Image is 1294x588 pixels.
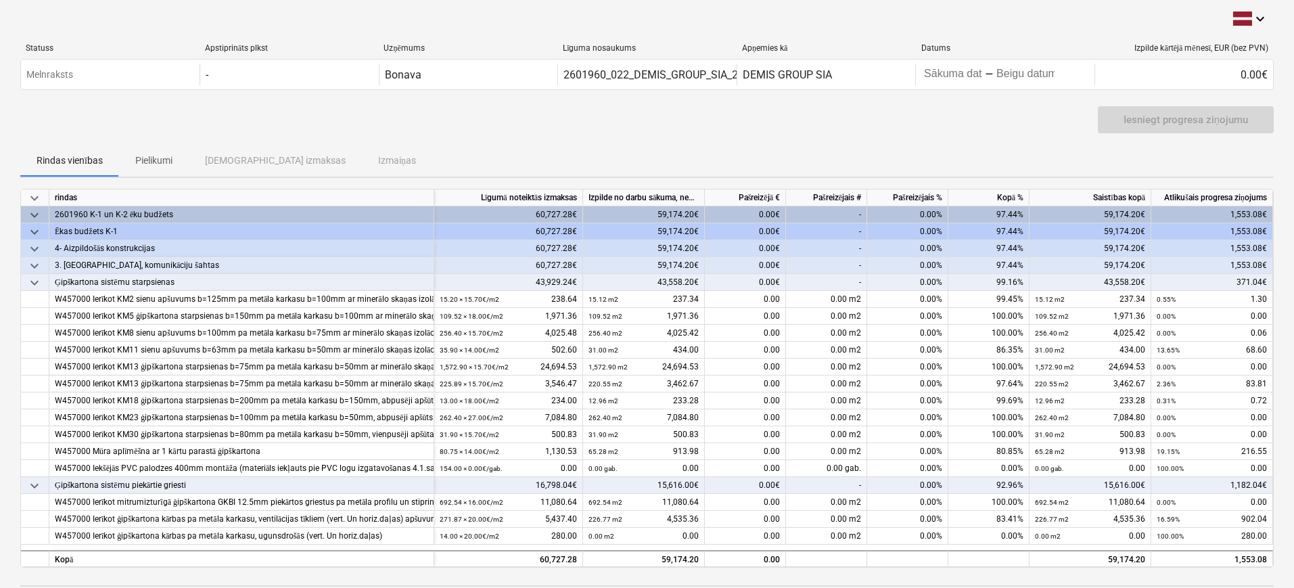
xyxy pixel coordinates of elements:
div: Kopā [49,550,434,567]
div: 500.83 [440,426,577,443]
div: 0.00 m2 [786,528,867,545]
div: Saistības kopā [1030,189,1151,206]
small: 13.00 × 18.00€ / m2 [440,397,499,405]
small: 16.59% [1157,516,1180,523]
div: 97.44% [948,240,1030,257]
div: 0.00 [705,325,786,342]
span: keyboard_arrow_down [26,207,43,223]
div: 100.00% [948,308,1030,325]
div: 233.28 [1035,392,1145,409]
div: 7,084.80 [440,409,577,426]
div: Izpilde no darbu sākuma, neskaitot kārtējā mēneša izpildi [583,189,705,206]
small: 0.00% [1157,431,1176,438]
div: 83.81 [1157,376,1267,392]
small: 109.52 m2 [588,313,622,320]
div: 3,462.67 [588,376,699,392]
small: 692.54 m2 [1035,499,1069,506]
div: W457000 Ierīkot KM5 ģipškartona starpsienas b=150mm pa metāla karkasu b=100mm ar minerālo skaņas ... [55,308,428,325]
div: 0.00 [1035,528,1145,545]
small: 100.00% [1157,465,1184,472]
div: Datums [921,43,1090,53]
div: W457000 Ierīkot KM8 sienu apšuvums b=100mm pa metāla karkasu b=75mm ar minerālo skaņas izolāciju ... [55,325,428,342]
div: 11,080.64 [1035,494,1145,511]
small: 226.77 m2 [588,516,622,523]
div: 1,130.53 [440,443,577,460]
div: 100.00% [948,325,1030,342]
div: 1,553.08 [1157,551,1267,568]
div: 1,553.08€ [1151,223,1273,240]
div: 80.85% [948,443,1030,460]
div: 1,553.08€ [1151,206,1273,223]
div: Kopā % [948,189,1030,206]
div: 0.00% [867,528,948,545]
div: 4,535.36 [1035,511,1145,528]
div: 0.00% [867,325,948,342]
div: 0.00% [867,274,948,291]
div: 0.00 m2 [786,291,867,308]
div: 59,174.20€ [1030,206,1151,223]
small: 65.28 m2 [588,448,618,455]
div: 59,174.20€ [583,240,705,257]
div: 24,694.53 [1035,359,1145,376]
div: 280.00 [1157,528,1267,545]
div: 2601960 K-1 un K-2 ēku budžets [55,206,428,223]
div: 0.00€ [705,206,786,223]
small: 12.96 m2 [1035,397,1065,405]
div: W457000 Ierīkot KM2 sienu apšuvums b=125mm pa metāla karkasu b=100mm ar minerālo skaņas izolāciju... [55,291,428,308]
div: 99.45% [948,291,1030,308]
div: 237.34 [1035,291,1145,308]
div: 3. [GEOGRAPHIC_DATA], komunikāciju šahtas [55,257,428,274]
span: keyboard_arrow_down [26,275,43,291]
div: - [786,223,867,240]
div: 0.00% [867,223,948,240]
small: 256.40 × 15.70€ / m2 [440,330,503,337]
div: 500.83 [1035,426,1145,443]
div: 24,694.53 [588,359,699,376]
p: Pielikumi [135,154,172,168]
div: 86.35% [948,342,1030,359]
div: 97.44% [948,223,1030,240]
div: 0.00% [948,460,1030,477]
div: 0.00 [705,342,786,359]
div: - [206,68,208,81]
div: 100.00% [948,359,1030,376]
div: 11,080.64 [440,494,577,511]
small: 15.12 m2 [1035,296,1065,303]
div: 97.44% [948,257,1030,274]
small: 262.40 m2 [588,414,622,422]
small: 154.00 × 0.00€ / gab. [440,465,503,472]
div: Pašreizējais % [867,189,948,206]
div: 0.00 [1157,460,1267,477]
div: 68.60 [1157,342,1267,359]
div: 1,553.08€ [1151,240,1273,257]
div: 0.00% [867,511,948,528]
div: 0.00 [705,550,786,567]
small: 256.40 m2 [1035,330,1069,337]
div: 238.64 [440,291,577,308]
small: 31.90 m2 [1035,431,1065,438]
small: 15.20 × 15.70€ / m2 [440,296,499,303]
div: - [985,70,994,78]
div: 4,025.48 [440,325,577,342]
small: 31.00 m2 [588,346,618,354]
div: 43,558.20€ [1030,274,1151,291]
small: 1,572.90 × 15.70€ / m2 [440,363,509,371]
div: 0.00% [867,460,948,477]
span: keyboard_arrow_down [26,190,43,206]
small: 256.40 m2 [588,330,622,337]
div: 0.00% [867,443,948,460]
div: 4,025.42 [588,325,699,342]
div: 216.55 [1157,443,1267,460]
div: W457000 Mūra aplīmēšna ar 1 kārtu parastā ģipškartona [55,443,428,460]
div: 99.16% [948,274,1030,291]
small: 13.65% [1157,346,1180,354]
div: 913.98 [1035,443,1145,460]
div: 100.00% [948,494,1030,511]
div: Bonava [385,68,421,81]
div: 16,798.04€ [434,477,583,494]
div: 4,025.42 [1035,325,1145,342]
div: 0.00% [867,240,948,257]
div: 0.00% [948,528,1030,545]
div: 0.00 m2 [786,308,867,325]
div: 59,174.20€ [583,257,705,274]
